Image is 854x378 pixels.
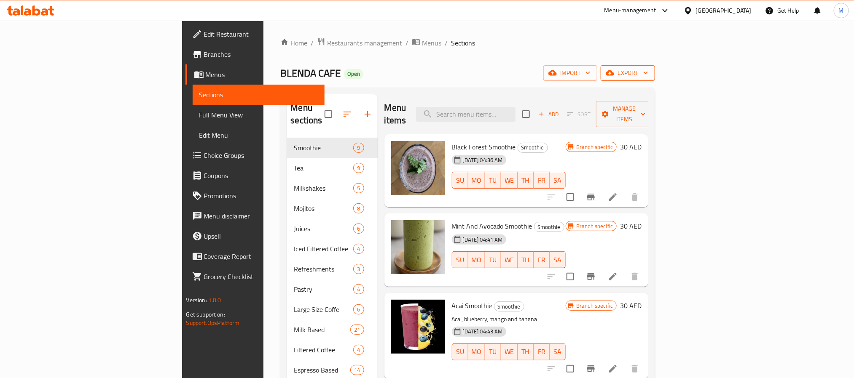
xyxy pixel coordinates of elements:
a: Upsell [185,226,325,246]
button: export [601,65,655,81]
button: TH [518,172,534,189]
div: items [353,244,364,254]
div: Smoothie9 [287,138,377,158]
span: Acai Smoothie [452,299,492,312]
span: Select to update [561,360,579,378]
span: TU [489,254,498,266]
button: TU [485,251,501,268]
img: Mint And Avocado Smoothie [391,220,445,274]
span: [DATE] 04:36 AM [459,156,506,164]
span: 6 [354,306,363,314]
button: TU [485,172,501,189]
span: Filtered Coffee [294,345,353,355]
span: Sort sections [337,104,357,124]
h2: Menu items [384,101,406,127]
div: Large Size Coffe [294,304,353,314]
li: / [445,38,448,48]
span: Smoothie [534,222,564,232]
button: SA [550,343,566,360]
button: MO [468,343,485,360]
span: Select section [517,105,535,123]
div: Refreshments3 [287,259,377,279]
div: Tea9 [287,158,377,178]
div: Pastry4 [287,279,377,299]
div: Juices6 [287,218,377,239]
div: items [353,345,364,355]
a: Menus [185,64,325,85]
span: TH [521,254,530,266]
div: Espresso Based [294,365,350,375]
span: Select section first [562,108,596,121]
a: Edit menu item [608,192,618,202]
span: Branch specific [573,222,616,230]
span: Tea [294,163,353,173]
button: delete [625,266,645,287]
div: items [350,365,364,375]
div: Large Size Coffe6 [287,299,377,319]
span: Edit Restaurant [204,29,318,39]
span: Add item [535,108,562,121]
div: Smoothie [518,143,548,153]
span: FR [537,174,546,186]
span: Full Menu View [199,110,318,120]
span: Select all sections [320,105,337,123]
span: Open [344,70,363,77]
span: Choice Groups [204,150,318,160]
div: Juices [294,224,353,234]
button: FR [534,251,550,268]
div: Mojitos [294,203,353,213]
button: Branch-specific-item [581,187,601,207]
button: import [543,65,597,81]
span: Restaurants management [327,38,402,48]
span: SA [553,346,562,358]
button: SU [452,172,468,189]
span: TH [521,174,530,186]
span: WE [505,346,514,358]
div: Smoothie [294,143,353,153]
span: Menus [206,69,318,80]
span: 21 [351,326,363,334]
span: Menus [422,38,441,48]
a: Choice Groups [185,145,325,165]
div: Menu-management [604,5,656,16]
button: WE [501,172,518,189]
span: Coupons [204,170,318,181]
span: Iced Filtered Coffee [294,244,353,254]
span: FR [537,254,546,266]
div: Iced Filtered Coffee4 [287,239,377,259]
div: Smoothie [534,222,564,232]
span: Branch specific [573,302,616,310]
button: WE [501,251,518,268]
span: MO [472,346,482,358]
span: [DATE] 04:43 AM [459,327,506,335]
div: items [353,183,364,193]
span: Select to update [561,268,579,285]
a: Edit menu item [608,364,618,374]
div: Milkshakes [294,183,353,193]
span: [DATE] 04:41 AM [459,236,506,244]
a: Promotions [185,186,325,206]
button: TH [518,343,534,360]
span: TU [489,346,498,358]
span: SA [553,254,562,266]
button: WE [501,343,518,360]
span: 1.0.0 [208,295,221,306]
img: Black Forest Smoothie [391,141,445,195]
a: Menu disclaimer [185,206,325,226]
div: items [350,325,364,335]
div: items [353,203,364,213]
button: SA [550,172,566,189]
a: Edit Menu [193,125,325,145]
button: TH [518,251,534,268]
span: import [550,68,591,78]
div: Open [344,69,363,79]
p: Acai, blueberry, mango and banana [452,314,566,325]
span: 6 [354,225,363,233]
button: Add [535,108,562,121]
span: Milk Based [294,325,350,335]
span: 5 [354,184,363,192]
span: Smoothie [518,143,548,152]
a: Edit menu item [608,272,618,282]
